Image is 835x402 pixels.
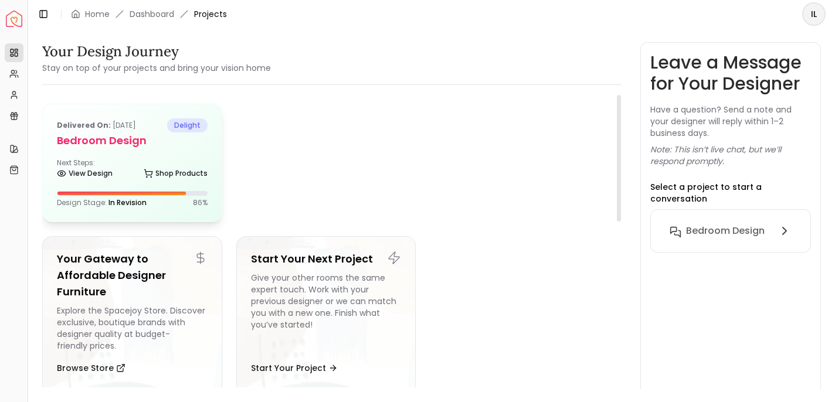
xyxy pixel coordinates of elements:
[803,4,824,25] span: IL
[42,42,271,61] h3: Your Design Journey
[57,251,208,300] h5: Your Gateway to Affordable Designer Furniture
[57,132,208,149] h5: Bedroom design
[686,224,765,238] h6: Bedroom design
[660,219,801,243] button: Bedroom design
[71,8,227,20] nav: breadcrumb
[6,11,22,27] img: Spacejoy Logo
[6,11,22,27] a: Spacejoy
[194,8,227,20] span: Projects
[130,8,174,20] a: Dashboard
[802,2,826,26] button: IL
[236,236,416,394] a: Start Your Next ProjectGive your other rooms the same expert touch. Work with your previous desig...
[650,52,811,94] h3: Leave a Message for Your Designer
[251,356,338,380] button: Start Your Project
[108,197,147,207] span: In Revision
[85,8,110,20] a: Home
[42,236,222,394] a: Your Gateway to Affordable Designer FurnitureExplore the Spacejoy Store. Discover exclusive, bout...
[650,144,811,167] p: Note: This isn’t live chat, but we’ll respond promptly.
[42,62,271,74] small: Stay on top of your projects and bring your vision home
[193,198,208,207] p: 86 %
[251,251,402,267] h5: Start Your Next Project
[650,181,811,205] p: Select a project to start a conversation
[57,356,125,380] button: Browse Store
[167,118,208,132] span: delight
[57,305,208,352] div: Explore the Spacejoy Store. Discover exclusive, boutique brands with designer quality at budget-f...
[57,118,136,132] p: [DATE]
[57,120,111,130] b: Delivered on:
[144,165,208,182] a: Shop Products
[57,198,147,207] p: Design Stage:
[57,165,113,182] a: View Design
[57,158,208,182] div: Next Steps:
[650,104,811,139] p: Have a question? Send a note and your designer will reply within 1–2 business days.
[251,272,402,352] div: Give your other rooms the same expert touch. Work with your previous designer or we can match you...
